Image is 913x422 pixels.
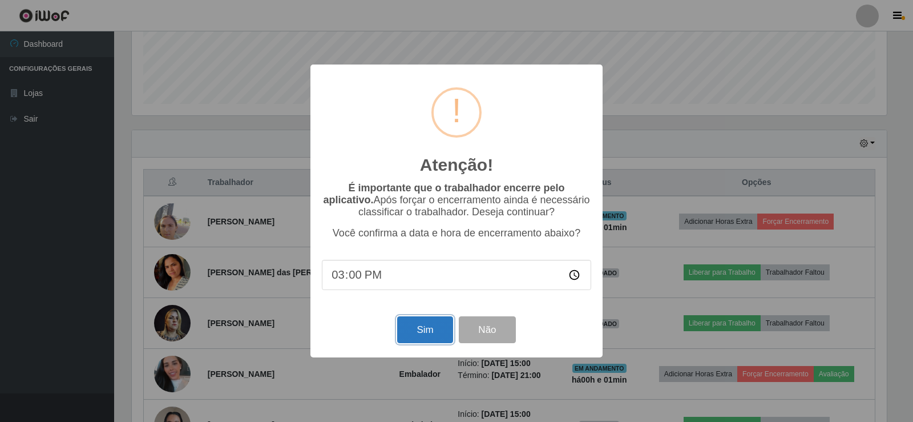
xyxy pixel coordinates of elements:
p: Após forçar o encerramento ainda é necessário classificar o trabalhador. Deseja continuar? [322,182,591,218]
button: Sim [397,316,453,343]
h2: Atenção! [420,155,493,175]
b: É importante que o trabalhador encerre pelo aplicativo. [323,182,564,206]
p: Você confirma a data e hora de encerramento abaixo? [322,227,591,239]
button: Não [459,316,515,343]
